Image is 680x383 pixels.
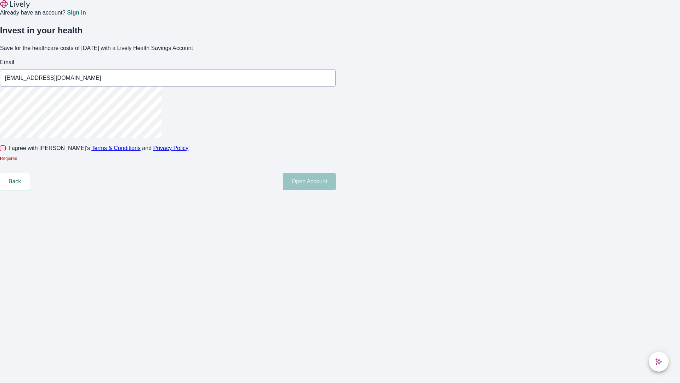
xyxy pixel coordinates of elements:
[67,10,86,16] a: Sign in
[8,144,188,152] span: I agree with [PERSON_NAME]’s and
[91,145,141,151] a: Terms & Conditions
[153,145,189,151] a: Privacy Policy
[655,358,662,365] svg: Lively AI Assistant
[649,352,669,372] button: chat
